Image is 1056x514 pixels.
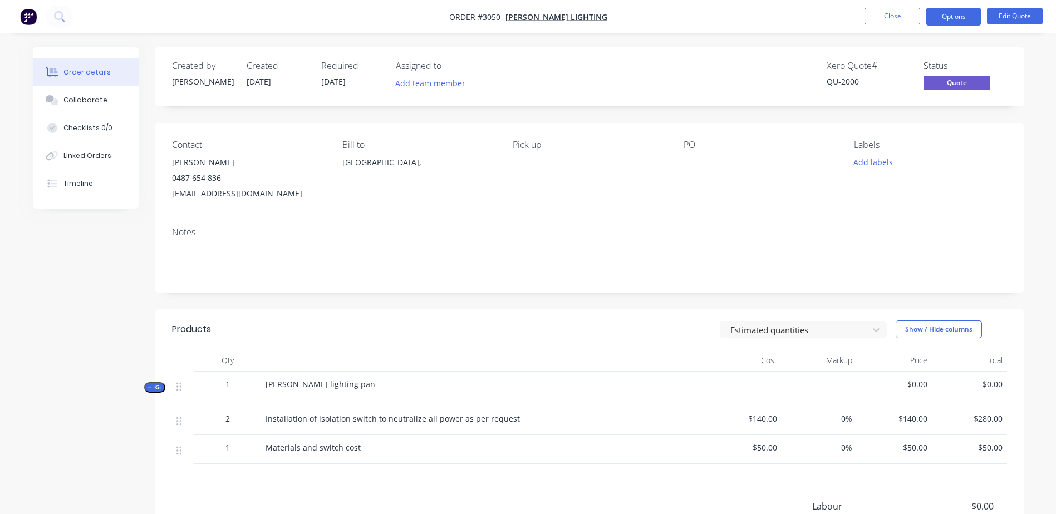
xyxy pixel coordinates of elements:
[936,442,1003,453] span: $50.00
[711,442,777,453] span: $50.00
[987,8,1043,24] button: Edit Quote
[20,8,37,25] img: Factory
[172,227,1007,238] div: Notes
[861,442,927,453] span: $50.00
[684,140,836,150] div: PO
[266,413,520,424] span: Installation of isolation switch to neutralize all power as per request
[861,378,927,390] span: $0.00
[449,12,505,22] span: Order #3050 -
[172,76,233,87] div: [PERSON_NAME]
[513,140,665,150] div: Pick up
[389,76,471,91] button: Add team member
[63,67,111,77] div: Order details
[857,349,932,372] div: Price
[848,155,899,170] button: Add labels
[321,61,382,71] div: Required
[172,170,325,186] div: 0487 654 836
[194,349,261,372] div: Qty
[396,76,471,91] button: Add team member
[172,61,233,71] div: Created by
[33,142,139,170] button: Linked Orders
[144,382,165,393] button: Kit
[786,413,852,424] span: 0%
[172,323,211,336] div: Products
[865,8,920,24] button: Close
[342,155,495,170] div: [GEOGRAPHIC_DATA],
[63,95,107,105] div: Collaborate
[711,413,777,424] span: $140.00
[812,500,911,513] span: Labour
[172,155,325,201] div: [PERSON_NAME]0487 654 836[EMAIL_ADDRESS][DOMAIN_NAME]
[148,383,162,392] span: Kit
[932,349,1007,372] div: Total
[926,8,981,26] button: Options
[861,413,927,424] span: $140.00
[172,155,325,170] div: [PERSON_NAME]
[342,155,495,190] div: [GEOGRAPHIC_DATA],
[225,378,230,390] span: 1
[225,442,230,453] span: 1
[33,114,139,142] button: Checklists 0/0
[854,140,1006,150] div: Labels
[33,58,139,86] button: Order details
[321,76,346,87] span: [DATE]
[266,379,375,389] span: [PERSON_NAME] lighting pan
[33,170,139,197] button: Timeline
[247,76,271,87] span: [DATE]
[936,378,1003,390] span: $0.00
[33,86,139,114] button: Collaborate
[782,349,857,372] div: Markup
[924,76,990,90] span: Quote
[706,349,782,372] div: Cost
[924,61,1007,71] div: Status
[827,61,910,71] div: Xero Quote #
[63,179,93,189] div: Timeline
[172,140,325,150] div: Contact
[247,61,308,71] div: Created
[936,413,1003,424] span: $280.00
[786,442,852,453] span: 0%
[63,123,112,133] div: Checklists 0/0
[896,320,982,338] button: Show / Hide columns
[63,151,111,161] div: Linked Orders
[911,500,993,513] span: $0.00
[225,413,230,424] span: 2
[172,186,325,201] div: [EMAIL_ADDRESS][DOMAIN_NAME]
[342,140,495,150] div: Bill to
[266,442,361,453] span: Materials and switch cost
[505,12,607,22] a: [PERSON_NAME] Lighting
[396,61,507,71] div: Assigned to
[827,76,910,87] div: QU-2000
